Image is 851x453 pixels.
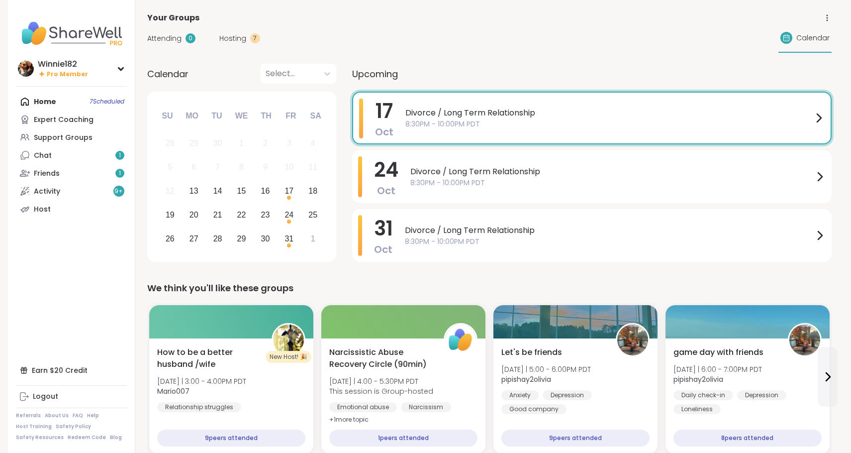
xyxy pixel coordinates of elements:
div: 29 [237,232,246,245]
img: pipishay2olivia [789,325,820,355]
a: Activity9+ [16,182,127,200]
div: Choose Sunday, October 26th, 2025 [160,228,181,249]
div: Chat [34,151,52,161]
div: 19 [166,208,175,222]
span: Divorce / Long Term Relationship [405,225,814,236]
div: 9 peers attended [157,430,305,447]
img: Winnie182 [18,61,34,77]
div: 7 [250,33,260,43]
div: 2 [263,136,268,150]
span: 1 [119,169,121,178]
div: Depression [543,390,592,400]
div: Choose Thursday, October 23rd, 2025 [255,204,276,226]
div: Choose Thursday, October 30th, 2025 [255,228,276,249]
div: We think you'll like these groups [147,281,832,295]
div: Not available Wednesday, October 1st, 2025 [231,133,252,154]
div: Emotional abuse [329,402,397,412]
a: Support Groups [16,128,127,146]
div: Anxiety [501,390,539,400]
div: Choose Monday, October 27th, 2025 [183,228,204,249]
div: Not available Friday, October 10th, 2025 [279,157,300,178]
div: 5 [168,160,172,174]
div: 17 [284,184,293,198]
span: game day with friends [673,346,763,358]
div: month 2025-10 [158,131,325,250]
div: Not available Sunday, October 12th, 2025 [160,181,181,202]
div: 30 [213,136,222,150]
div: Relationship struggles [157,402,241,412]
div: Sa [304,105,326,127]
div: Friends [34,169,60,179]
div: 21 [213,208,222,222]
div: 16 [261,184,270,198]
img: ShareWell [445,325,476,355]
span: This session is Group-hosted [329,386,433,396]
span: Calendar [796,33,830,43]
div: Expert Coaching [34,115,94,125]
div: 28 [166,136,175,150]
span: 8:30PM - 10:00PM PDT [405,236,814,247]
div: Choose Sunday, October 19th, 2025 [160,204,181,226]
a: Referrals [16,412,41,419]
div: 7 [215,160,220,174]
div: 20 [189,208,198,222]
a: Chat1 [16,146,127,164]
div: 10 [284,160,293,174]
div: 18 [308,184,317,198]
div: New Host! 🎉 [266,351,311,363]
div: Choose Friday, October 24th, 2025 [279,204,300,226]
div: Earn $20 Credit [16,361,127,379]
div: 27 [189,232,198,245]
span: Oct [374,242,392,256]
div: Winnie182 [38,59,88,70]
div: 28 [213,232,222,245]
a: FAQ [73,412,83,419]
img: ShareWell Nav Logo [16,16,127,51]
span: How to be a better husband /wife [157,346,261,370]
div: Fr [280,105,302,127]
img: Mario007 [273,325,304,355]
b: Mario007 [157,386,189,396]
div: Choose Monday, October 20th, 2025 [183,204,204,226]
div: Daily check-in [673,390,733,400]
b: pipishay2olivia [673,374,723,384]
div: Good company [501,404,567,414]
span: Pro Member [47,70,88,79]
span: [DATE] | 4:00 - 5:30PM PDT [329,376,433,386]
div: 11 [308,160,317,174]
span: Calendar [147,67,189,81]
div: Activity [34,187,60,197]
div: 24 [284,208,293,222]
a: About Us [45,412,69,419]
div: Not available Monday, October 6th, 2025 [183,157,204,178]
div: Choose Saturday, October 25th, 2025 [302,204,324,226]
div: 4 [311,136,315,150]
span: Divorce / Long Term Relationship [410,166,814,178]
div: Choose Tuesday, October 21st, 2025 [207,204,228,226]
div: Logout [33,392,58,402]
div: Support Groups [34,133,93,143]
div: 14 [213,184,222,198]
b: pipishay2olivia [501,374,551,384]
span: Narcissistic Abuse Recovery Circle (90min) [329,346,433,370]
a: Friends1 [16,164,127,182]
span: 24 [374,156,398,184]
div: Not available Wednesday, October 8th, 2025 [231,157,252,178]
div: 3 [287,136,291,150]
a: Host [16,200,127,218]
div: 9 peers attended [501,430,650,447]
div: Choose Saturday, October 18th, 2025 [302,181,324,202]
div: 29 [189,136,198,150]
div: Choose Wednesday, October 22nd, 2025 [231,204,252,226]
div: Host [34,205,51,215]
a: Help [87,412,99,419]
div: Not available Tuesday, September 30th, 2025 [207,133,228,154]
div: 9 [263,160,268,174]
div: 30 [261,232,270,245]
div: Th [255,105,277,127]
span: Let's be friends [501,346,562,358]
span: 8:30PM - 10:00PM PDT [405,119,813,129]
div: Choose Friday, October 31st, 2025 [279,228,300,249]
div: Not available Friday, October 3rd, 2025 [279,133,300,154]
div: Not available Sunday, October 5th, 2025 [160,157,181,178]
